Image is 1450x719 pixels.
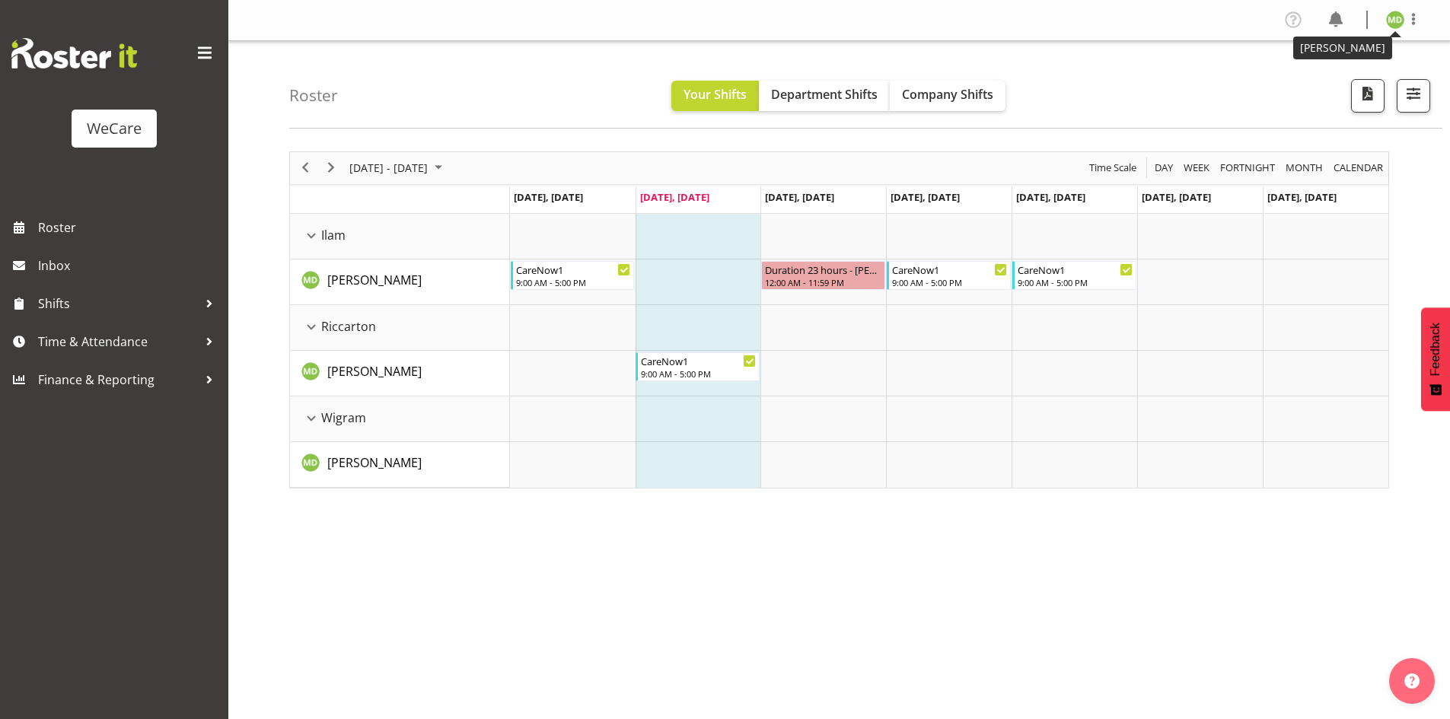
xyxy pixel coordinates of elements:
[87,117,142,140] div: WeCare
[887,261,1011,290] div: Marie-Claire Dickson-Bakker"s event - CareNow1 Begin From Thursday, August 28, 2025 at 9:00:00 AM...
[1284,158,1324,177] span: Month
[1016,190,1085,204] span: [DATE], [DATE]
[636,352,760,381] div: Marie-Claire Dickson-Bakker"s event - CareNow1 Begin From Tuesday, August 26, 2025 at 9:00:00 AM ...
[671,81,759,111] button: Your Shifts
[327,271,422,289] a: [PERSON_NAME]
[1386,11,1404,29] img: marie-claire-dickson-bakker11590.jpg
[510,214,1388,488] table: Timeline Week of August 26, 2025
[318,152,344,184] div: next period
[892,262,1007,277] div: CareNow1
[765,276,881,288] div: 12:00 AM - 11:59 PM
[1088,158,1138,177] span: Time Scale
[1218,158,1278,177] button: Fortnight
[1429,323,1442,376] span: Feedback
[327,454,422,471] span: [PERSON_NAME]
[327,362,422,380] a: [PERSON_NAME]
[1267,190,1337,204] span: [DATE], [DATE]
[641,367,756,380] div: 9:00 AM - 5:00 PM
[759,81,890,111] button: Department Shifts
[516,276,631,288] div: 9:00 AM - 5:00 PM
[1012,261,1136,290] div: Marie-Claire Dickson-Bakker"s event - CareNow1 Begin From Friday, August 29, 2025 at 9:00:00 AM G...
[890,81,1005,111] button: Company Shifts
[290,214,510,259] td: Ilam resource
[327,272,422,288] span: [PERSON_NAME]
[11,38,137,68] img: Rosterit website logo
[514,190,583,204] span: [DATE], [DATE]
[347,158,449,177] button: August 2025
[290,442,510,488] td: Marie-Claire Dickson-Bakker resource
[640,190,709,204] span: [DATE], [DATE]
[290,305,510,351] td: Riccarton resource
[516,262,631,277] div: CareNow1
[38,254,221,277] span: Inbox
[321,226,346,244] span: Ilam
[289,151,1389,488] div: Timeline Week of August 26, 2025
[1153,158,1174,177] span: Day
[1182,158,1211,177] span: Week
[327,363,422,380] span: [PERSON_NAME]
[641,353,756,368] div: CareNow1
[891,190,960,204] span: [DATE], [DATE]
[38,216,221,239] span: Roster
[684,86,747,103] span: Your Shifts
[1219,158,1276,177] span: Fortnight
[1018,262,1133,277] div: CareNow1
[1152,158,1176,177] button: Timeline Day
[292,152,318,184] div: previous period
[290,396,510,442] td: Wigram resource
[1397,79,1430,113] button: Filter Shifts
[765,190,834,204] span: [DATE], [DATE]
[295,158,316,177] button: Previous
[38,292,198,315] span: Shifts
[321,409,366,427] span: Wigram
[38,330,198,353] span: Time & Attendance
[1404,673,1420,689] img: help-xxl-2.png
[38,368,198,391] span: Finance & Reporting
[289,87,338,104] h4: Roster
[765,262,881,277] div: Duration 23 hours - [PERSON_NAME]
[321,158,342,177] button: Next
[761,261,885,290] div: Marie-Claire Dickson-Bakker"s event - Duration 23 hours - Marie-Claire Dickson-Bakker Begin From ...
[511,261,635,290] div: Marie-Claire Dickson-Bakker"s event - CareNow1 Begin From Monday, August 25, 2025 at 9:00:00 AM G...
[1283,158,1326,177] button: Timeline Month
[902,86,993,103] span: Company Shifts
[1181,158,1213,177] button: Timeline Week
[1351,79,1385,113] button: Download a PDF of the roster according to the set date range.
[327,453,422,472] a: [PERSON_NAME]
[1331,158,1386,177] button: Month
[892,276,1007,288] div: 9:00 AM - 5:00 PM
[348,158,429,177] span: [DATE] - [DATE]
[771,86,878,103] span: Department Shifts
[290,259,510,305] td: Marie-Claire Dickson-Bakker resource
[1018,276,1133,288] div: 9:00 AM - 5:00 PM
[344,152,451,184] div: August 25 - 31, 2025
[1332,158,1385,177] span: calendar
[1421,307,1450,411] button: Feedback - Show survey
[1087,158,1139,177] button: Time Scale
[321,317,376,336] span: Riccarton
[290,351,510,396] td: Marie-Claire Dickson-Bakker resource
[1142,190,1211,204] span: [DATE], [DATE]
